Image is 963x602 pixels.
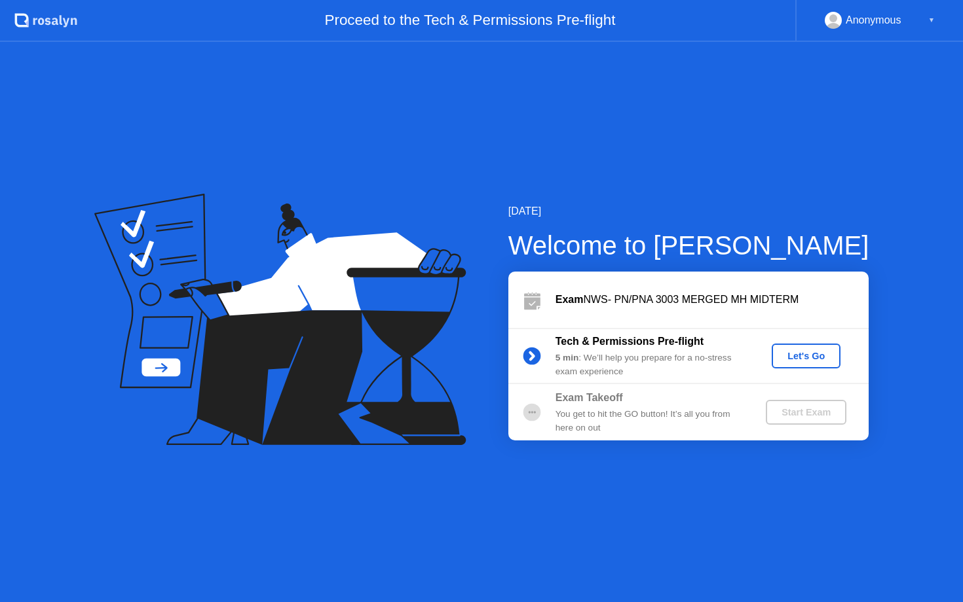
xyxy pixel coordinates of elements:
[556,351,744,378] div: : We’ll help you prepare for a no-stress exam experience
[777,351,835,361] div: Let's Go
[556,294,584,305] b: Exam
[556,336,704,347] b: Tech & Permissions Pre-flight
[772,344,840,368] button: Let's Go
[556,408,744,434] div: You get to hit the GO button! It’s all you from here on out
[766,400,846,425] button: Start Exam
[508,204,869,219] div: [DATE]
[771,407,841,417] div: Start Exam
[928,12,935,29] div: ▼
[846,12,901,29] div: Anonymous
[556,392,623,403] b: Exam Takeoff
[508,226,869,265] div: Welcome to [PERSON_NAME]
[556,292,869,308] div: NWS- PN/PNA 3003 MERGED MH MIDTERM
[556,353,579,363] b: 5 min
